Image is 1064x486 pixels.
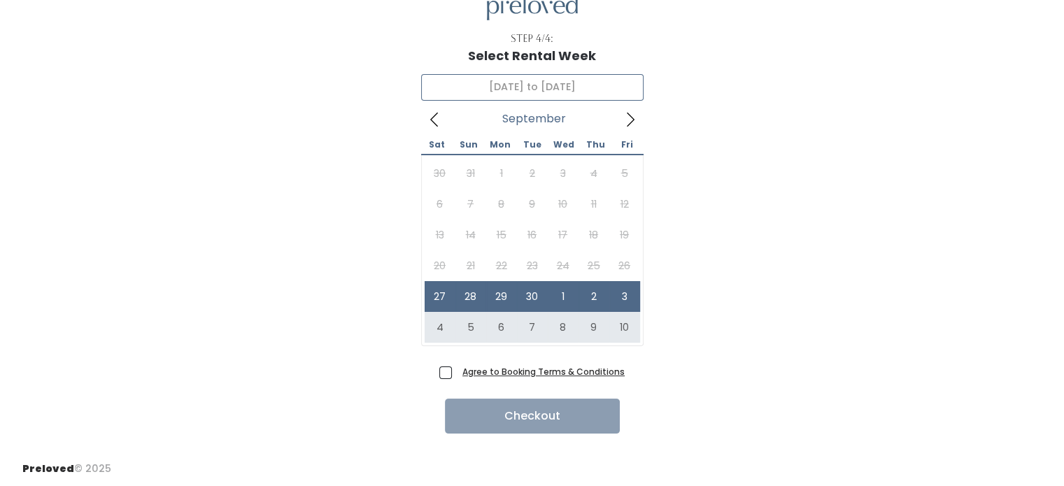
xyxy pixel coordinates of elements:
[609,281,640,312] span: October 3, 2025
[579,281,609,312] span: October 2, 2025
[486,312,517,343] span: October 6, 2025
[445,399,620,434] button: Checkout
[517,281,548,312] span: September 30, 2025
[486,281,517,312] span: September 29, 2025
[455,281,486,312] span: September 28, 2025
[609,312,640,343] span: October 10, 2025
[22,462,74,476] span: Preloved
[548,141,579,149] span: Wed
[453,141,484,149] span: Sun
[455,312,486,343] span: October 5, 2025
[511,31,553,46] div: Step 4/4:
[580,141,611,149] span: Thu
[517,312,548,343] span: October 7, 2025
[548,312,579,343] span: October 8, 2025
[425,281,455,312] span: September 27, 2025
[425,312,455,343] span: October 4, 2025
[502,116,566,122] span: September
[421,141,453,149] span: Sat
[484,141,516,149] span: Mon
[611,141,643,149] span: Fri
[462,366,625,378] a: Agree to Booking Terms & Conditions
[421,74,644,101] input: Select week
[22,450,111,476] div: © 2025
[579,312,609,343] span: October 9, 2025
[548,281,579,312] span: October 1, 2025
[468,49,596,63] h1: Select Rental Week
[516,141,548,149] span: Tue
